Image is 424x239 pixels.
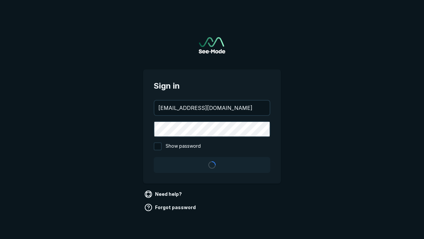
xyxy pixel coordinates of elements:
img: See-Mode Logo [199,37,225,53]
input: your@email.com [154,101,270,115]
a: Need help? [143,189,185,199]
span: Sign in [154,80,270,92]
a: Go to sign in [199,37,225,53]
span: Show password [166,142,201,150]
a: Forgot password [143,202,198,213]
